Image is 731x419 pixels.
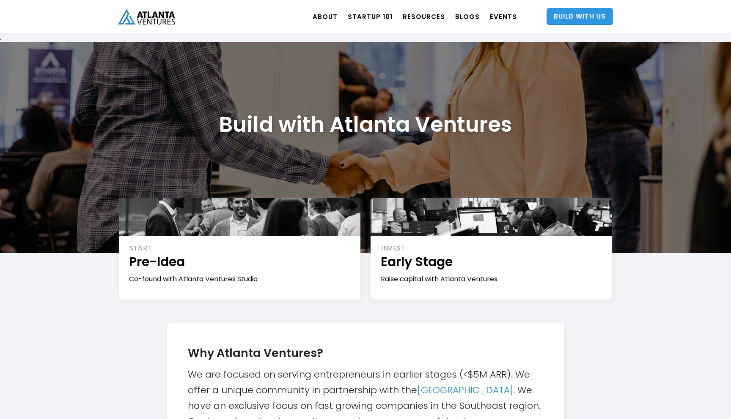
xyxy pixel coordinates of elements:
[490,5,517,28] a: EVENTS
[129,275,351,284] div: Co-found with Atlanta Ventures Studio
[129,253,351,270] h1: Pre-Idea
[219,112,512,137] h1: Build with Atlanta Ventures
[313,5,338,28] a: ABOUT
[455,5,480,28] a: BLOGS
[403,5,445,28] a: RESOURCES
[381,253,603,270] h1: Early Stage
[348,5,393,28] a: Startup 101
[129,244,351,253] div: START
[119,198,360,299] a: STARTPre-IdeaCo-found with Atlanta Ventures Studio
[381,244,603,253] div: INVEST
[188,345,323,361] strong: Why Atlanta Ventures?
[417,384,513,397] a: [GEOGRAPHIC_DATA]
[381,275,603,284] div: Raise capital with Atlanta Ventures
[371,198,612,299] a: INVESTEarly StageRaise capital with Atlanta Ventures
[547,8,613,25] a: Build With Us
